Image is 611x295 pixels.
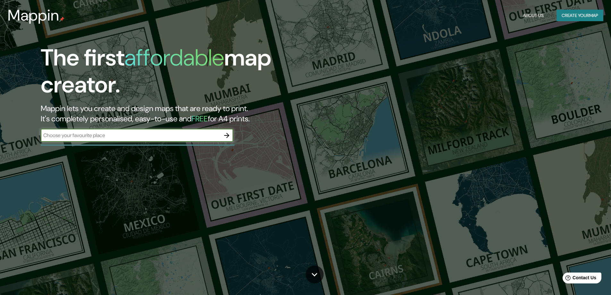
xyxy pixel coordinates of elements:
h2: Mappin lets you create and design maps that are ready to print. It's completely personalised, eas... [41,103,346,124]
h1: affordable [124,43,224,73]
button: About Us [520,10,546,22]
button: Create yourmap [556,10,603,22]
img: mappin-pin [59,17,64,22]
h5: FREE [191,114,208,124]
h3: Mappin [8,6,59,24]
input: Choose your favourite place [41,132,220,139]
iframe: Help widget launcher [554,270,604,288]
h1: The first map creator. [41,44,346,103]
